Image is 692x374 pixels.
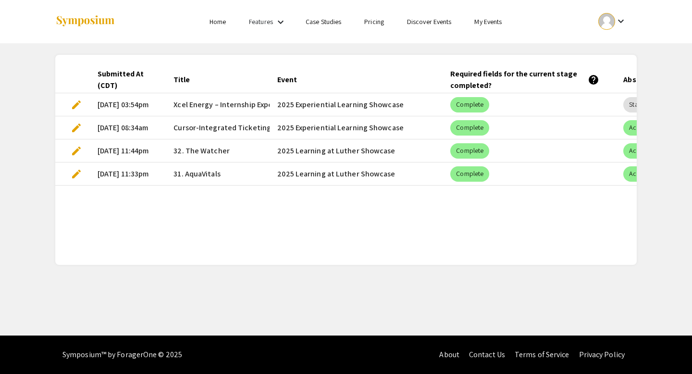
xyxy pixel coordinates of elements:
img: Symposium by ForagerOne [55,15,115,28]
span: 31. AquaVitals [173,168,220,180]
a: Terms of Service [515,349,569,360]
mat-chip: Accepted for Event [623,143,690,159]
div: Event [277,74,306,86]
mat-cell: [DATE] 11:44pm [90,139,166,162]
a: My Events [474,17,502,26]
a: Features [249,17,273,26]
a: Discover Events [407,17,452,26]
a: Contact Us [469,349,505,360]
a: About [439,349,459,360]
mat-cell: [DATE] 08:34am [90,116,166,139]
mat-icon: Expand Features list [275,16,286,28]
span: edit [71,168,82,180]
mat-cell: [DATE] 03:54pm [90,93,166,116]
div: Required fields for the current stage completed?help [450,68,608,91]
div: Title [173,74,190,86]
mat-chip: Complete [450,166,489,182]
iframe: Chat [7,331,41,367]
span: Cursor-Integrated Ticketing Agent - Nvidia AI Hackathon [173,122,367,134]
div: Symposium™ by ForagerOne © 2025 [62,336,182,374]
mat-cell: [DATE] 11:33pm [90,162,166,186]
a: Home [210,17,226,26]
mat-cell: 2025 Learning at Luther Showcase [270,139,443,162]
button: Expand account dropdown [588,11,637,32]
mat-chip: Stage 1, None [623,97,673,112]
mat-chip: Complete [450,97,489,112]
span: edit [71,145,82,157]
div: Submitted At (CDT) [98,68,149,91]
mat-cell: 2025 Experiential Learning Showcase [270,93,443,116]
mat-icon: Expand account dropdown [615,15,627,27]
a: Privacy Policy [579,349,625,360]
mat-cell: 2025 Experiential Learning Showcase [270,116,443,139]
div: Event [277,74,297,86]
span: edit [71,122,82,134]
span: 32. The Watcher [173,145,230,157]
div: Required fields for the current stage completed? [450,68,599,91]
span: edit [71,99,82,111]
span: Xcel Energy – Internship Experience [173,99,295,111]
mat-chip: Complete [450,120,489,136]
a: Case Studies [306,17,341,26]
mat-chip: Accepted for Event [623,120,690,136]
mat-icon: help [588,74,599,86]
mat-cell: 2025 Learning at Luther Showcase [270,162,443,186]
mat-chip: Accepted for Event [623,166,690,182]
mat-chip: Complete [450,143,489,159]
div: Submitted At (CDT) [98,68,158,91]
a: Pricing [364,17,384,26]
div: Title [173,74,198,86]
